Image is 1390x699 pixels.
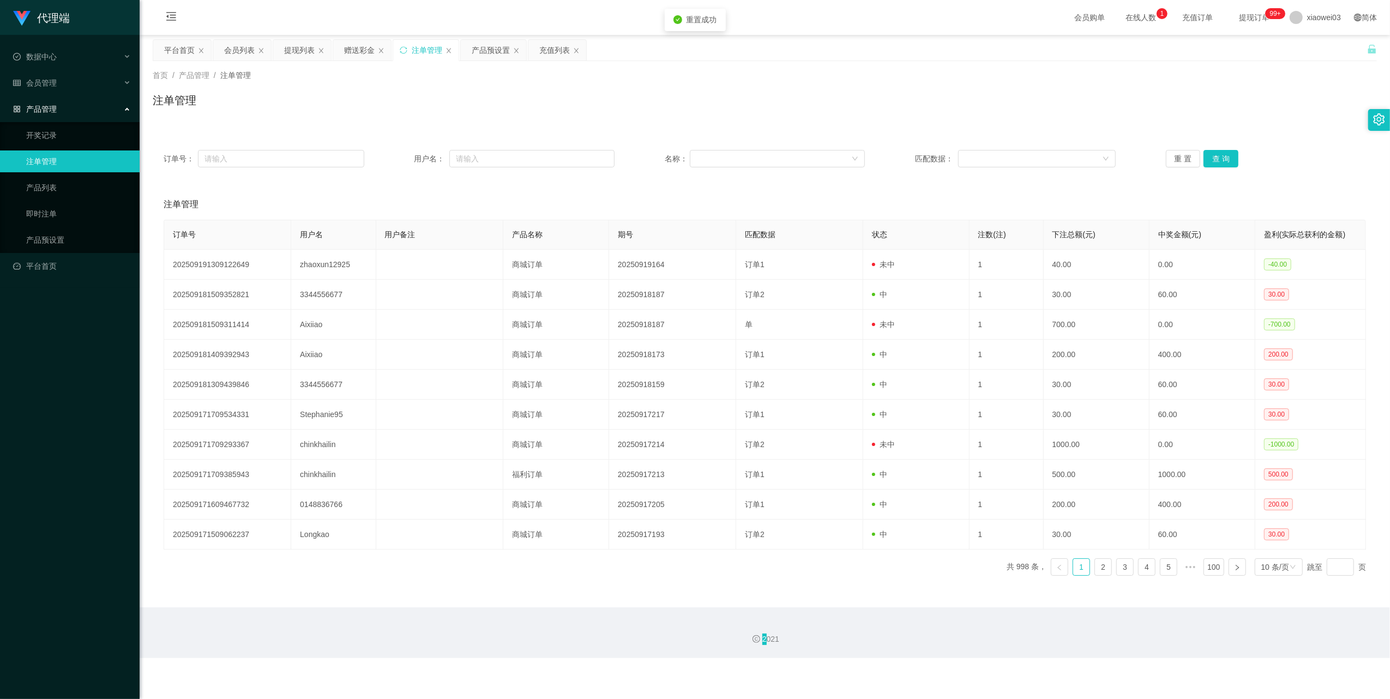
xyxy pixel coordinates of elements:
a: 产品列表 [26,177,131,198]
a: 开奖记录 [26,124,131,146]
td: 商城订单 [503,400,609,430]
td: 30.00 [1044,370,1150,400]
span: -1000.00 [1264,438,1298,450]
span: 在线人数 [1121,14,1162,21]
span: -700.00 [1264,318,1295,330]
span: 中 [872,350,887,359]
li: 3 [1116,558,1134,576]
span: / [172,71,174,80]
div: 2021 [148,634,1381,645]
i: 图标: down [1103,155,1109,163]
td: 30.00 [1044,520,1150,550]
span: 订单1 [745,470,765,479]
td: 20250917214 [609,430,736,460]
i: 图标: close [198,47,204,54]
td: 202509181409392943 [164,340,291,370]
i: 图标: menu-fold [153,1,190,35]
a: 即时注单 [26,203,131,225]
li: 1 [1073,558,1090,576]
td: 3344556677 [291,370,376,400]
span: 数据中心 [13,52,57,61]
input: 请输入 [198,150,364,167]
span: 产品名称 [512,230,543,239]
i: 图标: close [513,47,520,54]
span: 中 [872,380,887,389]
span: 产品管理 [179,71,209,80]
i: 图标: check-circle-o [13,53,21,61]
span: 30.00 [1264,378,1289,390]
i: 图标: sync [400,46,407,54]
td: 1 [970,250,1044,280]
span: / [214,71,216,80]
td: 202509171709534331 [164,400,291,430]
td: 1 [970,340,1044,370]
td: 202509191309122649 [164,250,291,280]
span: 订单1 [745,350,765,359]
td: 1000.00 [1044,430,1150,460]
td: 1 [970,280,1044,310]
span: 匹配数据 [745,230,775,239]
td: 60.00 [1150,280,1255,310]
td: 1 [970,370,1044,400]
div: 充值列表 [539,40,570,61]
span: 订单1 [745,410,765,419]
span: 期号 [618,230,633,239]
span: 200.00 [1264,498,1293,510]
td: Longkao [291,520,376,550]
a: 注单管理 [26,150,131,172]
input: 请输入 [449,150,615,167]
a: 代理端 [13,13,70,22]
td: 商城订单 [503,430,609,460]
span: 订单1 [745,260,765,269]
td: Stephanie95 [291,400,376,430]
td: 200.00 [1044,490,1150,520]
sup: 1221 [1266,8,1285,19]
span: 订单1 [745,500,765,509]
td: 1 [970,400,1044,430]
td: 1000.00 [1150,460,1255,490]
td: 0.00 [1150,250,1255,280]
span: 状态 [872,230,887,239]
td: 商城订单 [503,520,609,550]
td: 20250919164 [609,250,736,280]
td: 0.00 [1150,430,1255,460]
div: 产品预设置 [472,40,510,61]
td: zhaoxun12925 [291,250,376,280]
td: 商城订单 [503,280,609,310]
td: 商城订单 [503,490,609,520]
td: 福利订单 [503,460,609,490]
i: 图标: appstore-o [13,105,21,113]
span: 30.00 [1264,528,1289,540]
i: 图标: copyright [753,635,760,643]
td: 202509181509311414 [164,310,291,340]
td: Aixiiao [291,310,376,340]
span: 匹配数据： [915,153,958,165]
i: 图标: close [573,47,580,54]
td: 1 [970,520,1044,550]
span: 注数(注) [978,230,1006,239]
i: 图标: close [446,47,452,54]
span: 未中 [872,260,895,269]
td: 60.00 [1150,400,1255,430]
i: 图标: close [378,47,384,54]
span: 未中 [872,440,895,449]
div: 10 条/页 [1261,559,1289,575]
td: 商城订单 [503,250,609,280]
span: 中奖金额(元) [1158,230,1201,239]
td: 400.00 [1150,340,1255,370]
a: 5 [1160,559,1177,575]
td: 1 [970,430,1044,460]
td: 202509181509352821 [164,280,291,310]
td: 30.00 [1044,400,1150,430]
td: 20250918159 [609,370,736,400]
td: 3344556677 [291,280,376,310]
a: 100 [1204,559,1223,575]
p: 1 [1160,8,1164,19]
span: 注单管理 [220,71,251,80]
i: 图标: unlock [1367,44,1377,54]
td: 500.00 [1044,460,1150,490]
div: 注单管理 [412,40,442,61]
td: chinkhailin [291,430,376,460]
h1: 代理端 [37,1,70,35]
span: 订单号 [173,230,196,239]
